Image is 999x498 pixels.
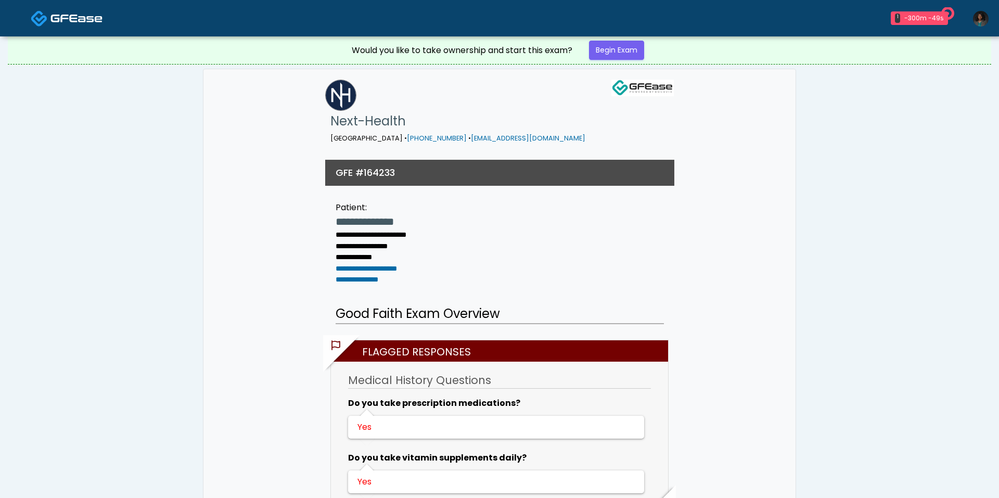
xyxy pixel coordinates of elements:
[336,201,406,214] div: Patient:
[904,14,944,23] div: -300m -49s
[885,7,954,29] a: 1 -300m -49s
[404,134,407,143] span: •
[31,1,103,35] a: Docovia
[352,44,572,57] div: Would you like to take ownership and start this exam?
[330,111,585,132] h1: Next-Health
[348,373,651,389] h3: Medical History Questions
[336,166,395,179] h3: GFE #164233
[348,452,527,464] b: Do you take vitamin supplements daily?
[611,80,674,96] img: GFEase Logo
[348,397,520,409] b: Do you take prescription medications?
[357,421,633,433] div: Yes
[357,476,633,488] div: Yes
[589,41,644,60] a: Begin Exam
[336,340,668,362] h2: Flagged Responses
[325,80,356,111] img: Next-Health
[895,14,900,23] div: 1
[31,10,48,27] img: Docovia
[407,134,467,143] a: [PHONE_NUMBER]
[471,134,585,143] a: [EMAIL_ADDRESS][DOMAIN_NAME]
[468,134,471,143] span: •
[330,134,585,143] small: [GEOGRAPHIC_DATA]
[973,11,989,27] img: Rukayat Bojuwon
[336,304,664,324] h2: Good Faith Exam Overview
[50,13,103,23] img: Docovia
